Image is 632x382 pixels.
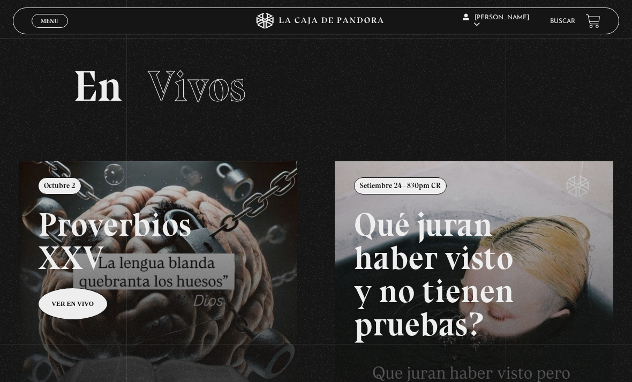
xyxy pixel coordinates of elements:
[41,18,58,24] span: Menu
[463,14,529,28] span: [PERSON_NAME]
[586,14,600,28] a: View your shopping cart
[73,65,559,108] h2: En
[148,61,246,112] span: Vivos
[37,27,63,34] span: Cerrar
[550,18,575,25] a: Buscar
